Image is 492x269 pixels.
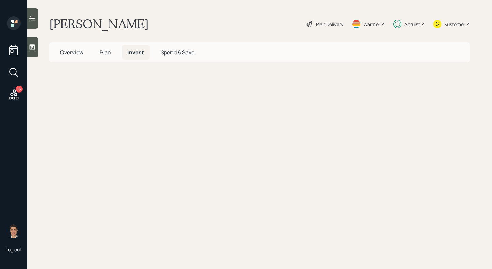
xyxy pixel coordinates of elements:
[444,20,465,28] div: Kustomer
[60,48,83,56] span: Overview
[404,20,420,28] div: Altruist
[5,246,22,253] div: Log out
[7,224,20,238] img: tyler-end-headshot.png
[16,86,23,93] div: 13
[363,20,380,28] div: Warmer
[161,48,194,56] span: Spend & Save
[316,20,343,28] div: Plan Delivery
[49,16,149,31] h1: [PERSON_NAME]
[127,48,144,56] span: Invest
[100,48,111,56] span: Plan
